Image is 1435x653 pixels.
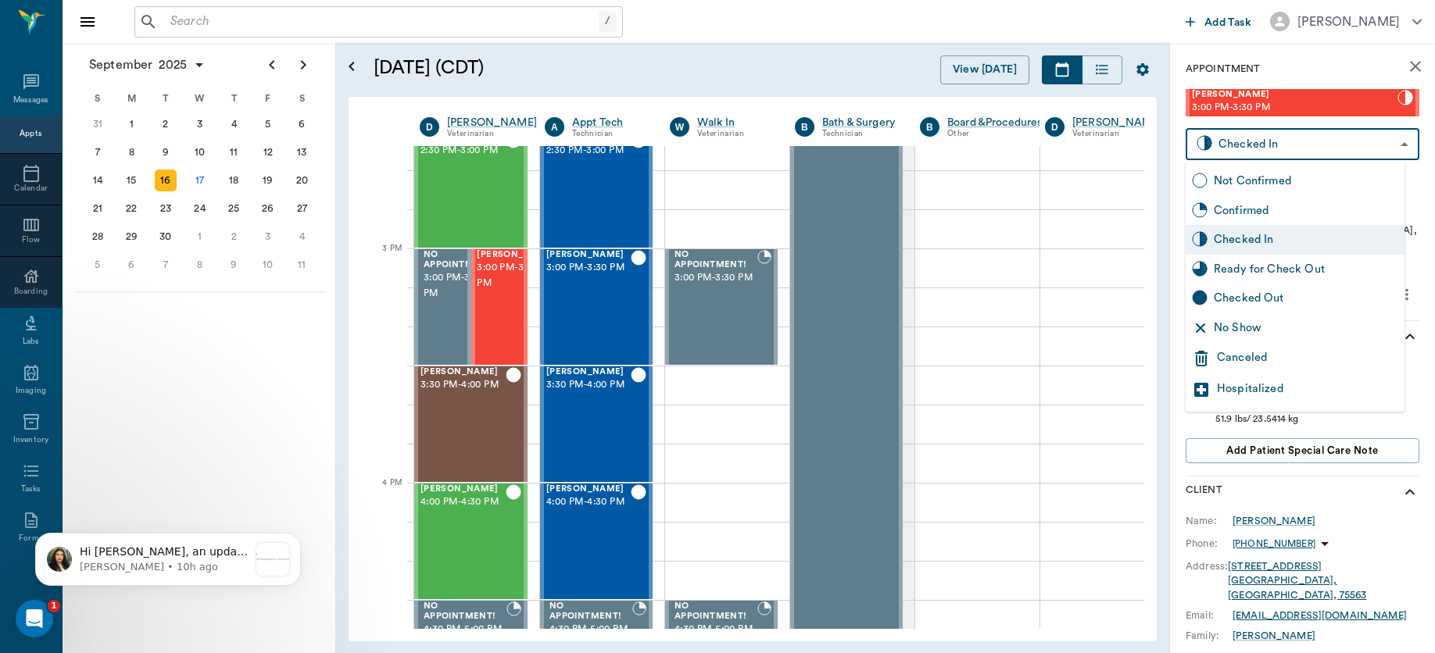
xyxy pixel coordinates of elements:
div: No Show [1214,319,1398,337]
div: Checked Out [1214,290,1398,307]
span: 1 [48,600,60,612]
iframe: Intercom live chat [16,600,53,637]
iframe: Intercom notifications message [12,501,324,611]
div: Checked In [1214,231,1398,248]
div: Confirmed [1214,202,1398,219]
div: Hospitalized [1217,380,1398,399]
div: Not Confirmed [1214,173,1398,190]
div: Ready for Check Out [1214,261,1398,278]
div: Canceled [1217,349,1398,368]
